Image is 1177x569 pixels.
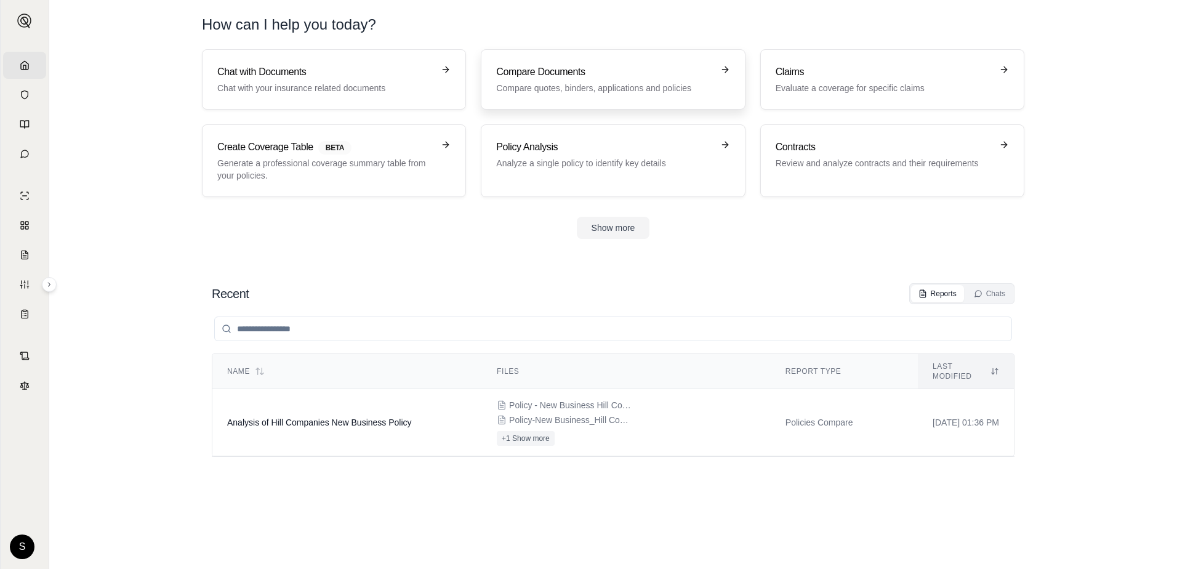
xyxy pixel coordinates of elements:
h3: Policy Analysis [496,140,712,155]
button: Chats [966,285,1013,302]
a: Custom Report [3,271,46,298]
a: Compare DocumentsCompare quotes, binders, applications and policies [481,49,745,110]
h3: Chat with Documents [217,65,433,79]
p: Chat with your insurance related documents [217,82,433,94]
p: Evaluate a coverage for specific claims [776,82,992,94]
button: Reports [911,285,964,302]
button: Expand sidebar [42,277,57,292]
h3: Claims [776,65,992,79]
div: Reports [918,289,957,299]
a: Prompt Library [3,111,46,138]
h2: Recent [212,285,249,302]
span: Policy-New Business_Hill Companies, LLC_(Eff 2024-12-23)_20250103-0950.pdf [509,414,632,426]
a: Chat [3,140,46,167]
h3: Contracts [776,140,992,155]
a: Policy AnalysisAnalyze a single policy to identify key details [481,124,745,197]
a: Legal Search Engine [3,372,46,399]
p: Compare quotes, binders, applications and policies [496,82,712,94]
a: Single Policy [3,182,46,209]
a: Create Coverage TableBETAGenerate a professional coverage summary table from your policies. [202,124,466,197]
div: Name [227,366,467,376]
div: Chats [974,289,1005,299]
a: Claim Coverage [3,241,46,268]
h1: How can I help you today? [202,15,376,34]
a: Home [3,52,46,79]
div: Last modified [933,361,999,381]
td: Policies Compare [771,389,918,456]
th: Files [482,354,771,389]
img: Expand sidebar [17,14,32,28]
h3: Create Coverage Table [217,140,433,155]
h3: Compare Documents [496,65,712,79]
button: +1 Show more [497,431,555,446]
p: Review and analyze contracts and their requirements [776,157,992,169]
a: Chat with DocumentsChat with your insurance related documents [202,49,466,110]
a: Contract Analysis [3,342,46,369]
a: Coverage Table [3,301,46,328]
button: Show more [577,217,650,239]
button: Expand sidebar [12,9,37,33]
a: Policy Comparisons [3,212,46,239]
p: Analyze a single policy to identify key details [496,157,712,169]
span: Policy - New Business Hill Companies, LLC (Eff 12232024)_20250103-0954.PDF [509,399,632,411]
th: Report Type [771,354,918,389]
div: S [10,535,34,559]
a: ClaimsEvaluate a coverage for specific claims [760,49,1024,110]
p: Generate a professional coverage summary table from your policies. [217,157,433,182]
a: Documents Vault [3,81,46,108]
span: Analysis of Hill Companies New Business Policy [227,418,412,427]
span: BETA [318,141,351,155]
a: ContractsReview and analyze contracts and their requirements [760,124,1024,197]
td: [DATE] 01:36 PM [918,389,1014,456]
